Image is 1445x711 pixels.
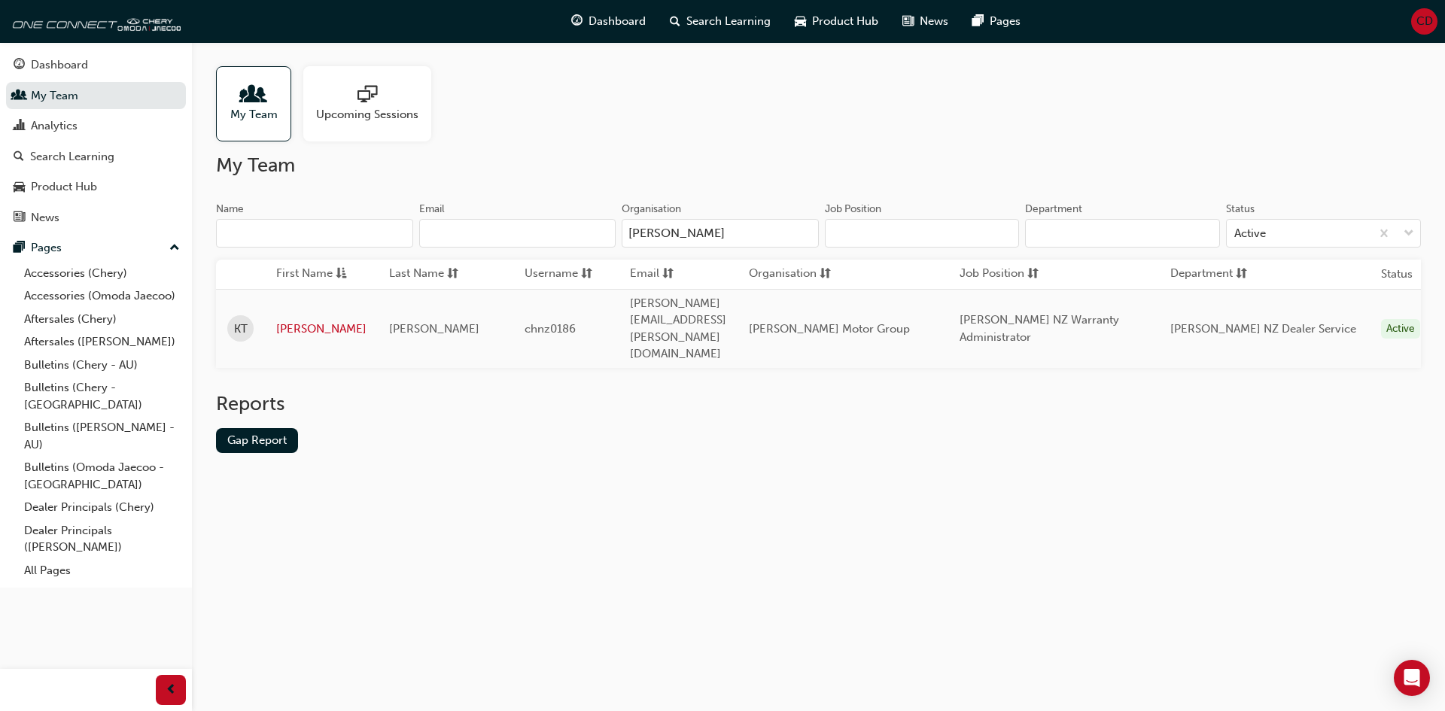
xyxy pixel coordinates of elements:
[216,202,244,217] div: Name
[589,13,646,30] span: Dashboard
[749,265,817,284] span: Organisation
[389,265,472,284] button: Last Namesorting-icon
[630,296,726,361] span: [PERSON_NAME][EMAIL_ADDRESS][PERSON_NAME][DOMAIN_NAME]
[234,321,248,338] span: KT
[31,209,59,226] div: News
[389,265,444,284] span: Last Name
[18,496,186,519] a: Dealer Principals (Chery)
[6,48,186,234] button: DashboardMy TeamAnalyticsSearch LearningProduct HubNews
[31,117,78,135] div: Analytics
[6,143,186,171] a: Search Learning
[1411,8,1437,35] button: CD
[336,265,347,284] span: asc-icon
[6,173,186,201] a: Product Hub
[18,330,186,354] a: Aftersales ([PERSON_NAME])
[1170,265,1253,284] button: Departmentsorting-icon
[581,265,592,284] span: sorting-icon
[630,265,659,284] span: Email
[169,239,180,258] span: up-icon
[1236,265,1247,284] span: sorting-icon
[6,204,186,232] a: News
[890,6,960,37] a: news-iconNews
[18,519,186,559] a: Dealer Principals ([PERSON_NAME])
[825,202,881,217] div: Job Position
[972,12,984,31] span: pages-icon
[216,219,413,248] input: Name
[6,51,186,79] a: Dashboard
[1234,225,1266,242] div: Active
[230,106,278,123] span: My Team
[525,265,578,284] span: Username
[525,322,576,336] span: chnz0186
[31,56,88,74] div: Dashboard
[18,376,186,416] a: Bulletins (Chery - [GEOGRAPHIC_DATA])
[960,265,1042,284] button: Job Positionsorting-icon
[630,265,713,284] button: Emailsorting-icon
[920,13,948,30] span: News
[1027,265,1039,284] span: sorting-icon
[31,239,62,257] div: Pages
[18,354,186,377] a: Bulletins (Chery - AU)
[1226,202,1255,217] div: Status
[216,428,298,453] a: Gap Report
[749,322,910,336] span: [PERSON_NAME] Motor Group
[303,66,443,141] a: Upcoming Sessions
[662,265,674,284] span: sorting-icon
[419,202,445,217] div: Email
[783,6,890,37] a: car-iconProduct Hub
[960,6,1033,37] a: pages-iconPages
[1025,202,1082,217] div: Department
[6,234,186,262] button: Pages
[686,13,771,30] span: Search Learning
[749,265,832,284] button: Organisationsorting-icon
[559,6,658,37] a: guage-iconDashboard
[795,12,806,31] span: car-icon
[1381,266,1413,283] th: Status
[960,265,1024,284] span: Job Position
[276,265,359,284] button: First Nameasc-icon
[30,148,114,166] div: Search Learning
[8,6,181,36] img: oneconnect
[419,219,616,248] input: Email
[276,321,367,338] a: [PERSON_NAME]
[1170,265,1233,284] span: Department
[31,178,97,196] div: Product Hub
[14,90,25,103] span: people-icon
[18,308,186,331] a: Aftersales (Chery)
[316,106,418,123] span: Upcoming Sessions
[14,242,25,255] span: pages-icon
[14,150,24,164] span: search-icon
[812,13,878,30] span: Product Hub
[276,265,333,284] span: First Name
[902,12,914,31] span: news-icon
[960,313,1119,344] span: [PERSON_NAME] NZ Warranty Administrator
[166,681,177,700] span: prev-icon
[18,416,186,456] a: Bulletins ([PERSON_NAME] - AU)
[14,181,25,194] span: car-icon
[18,456,186,496] a: Bulletins (Omoda Jaecoo - [GEOGRAPHIC_DATA])
[825,219,1020,248] input: Job Position
[1404,224,1414,244] span: down-icon
[216,153,1421,178] h2: My Team
[6,112,186,140] a: Analytics
[1416,13,1433,30] span: CD
[18,262,186,285] a: Accessories (Chery)
[6,82,186,110] a: My Team
[658,6,783,37] a: search-iconSearch Learning
[14,120,25,133] span: chart-icon
[14,211,25,225] span: news-icon
[447,265,458,284] span: sorting-icon
[357,85,377,106] span: sessionType_ONLINE_URL-icon
[1170,322,1356,336] span: [PERSON_NAME] NZ Dealer Service
[571,12,583,31] span: guage-icon
[525,265,607,284] button: Usernamesorting-icon
[216,66,303,141] a: My Team
[216,392,1421,416] h2: Reports
[18,284,186,308] a: Accessories (Omoda Jaecoo)
[670,12,680,31] span: search-icon
[18,559,186,582] a: All Pages
[389,322,479,336] span: [PERSON_NAME]
[1381,319,1420,339] div: Active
